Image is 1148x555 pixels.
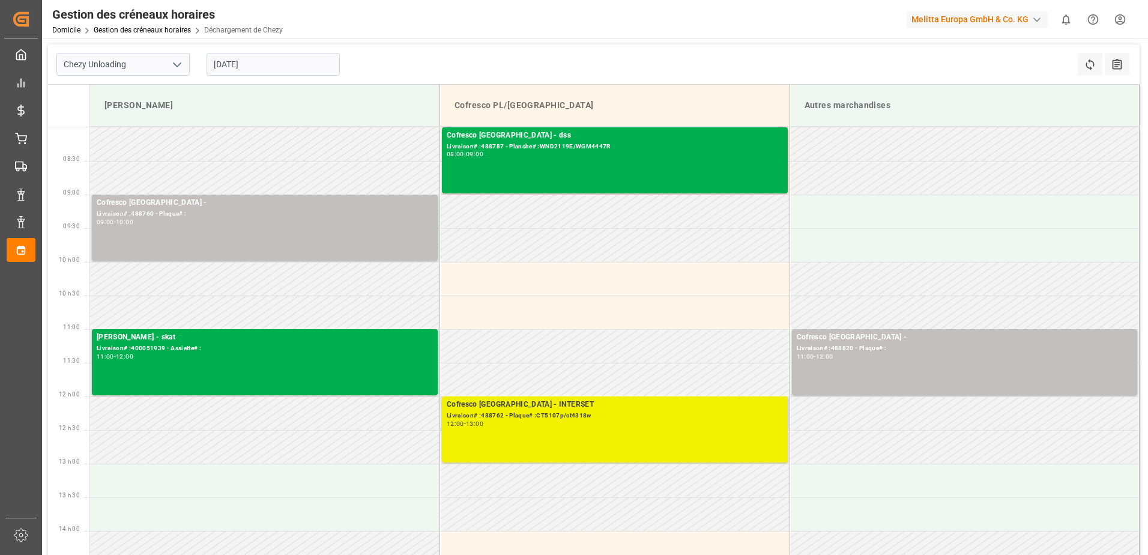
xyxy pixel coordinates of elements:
[63,324,80,330] span: 11:00
[59,391,80,398] span: 12 h 00
[94,26,191,34] a: Gestion des créneaux horaires
[447,151,464,157] div: 08:00
[447,411,783,421] div: Livraison# :488762 - Plaque# :CT5107p/ct4318w
[466,421,483,426] div: 13:00
[797,332,1133,344] div: Cofresco [GEOGRAPHIC_DATA] -
[52,5,283,23] div: Gestion des créneaux horaires
[59,256,80,263] span: 10 h 00
[797,344,1133,354] div: Livraison# :488820 - Plaque# :
[63,223,80,229] span: 09:30
[114,219,116,225] div: -
[207,53,340,76] input: JJ-MM-AAAA
[447,421,464,426] div: 12:00
[447,399,783,411] div: Cofresco [GEOGRAPHIC_DATA] - INTERSET
[466,151,483,157] div: 09:00
[100,94,430,117] div: [PERSON_NAME]
[63,189,80,196] span: 09:00
[59,425,80,431] span: 12 h 30
[52,26,80,34] a: Domicile
[800,94,1130,117] div: Autres marchandises
[116,219,133,225] div: 10:00
[450,94,780,117] div: Cofresco PL/[GEOGRAPHIC_DATA]
[59,290,80,297] span: 10 h 30
[97,344,433,354] div: Livraison# :400051939 - Assiette# :
[63,357,80,364] span: 11:30
[59,526,80,532] span: 14 h 00
[56,53,190,76] input: Type à rechercher/sélectionner
[97,197,433,209] div: Cofresco [GEOGRAPHIC_DATA] -
[59,492,80,499] span: 13 h 30
[447,142,783,152] div: Livraison# :488787 - Planche# :WND2119E/WGM4447R
[816,354,833,359] div: 12:00
[168,55,186,74] button: Ouvrir le menu
[63,156,80,162] span: 08:30
[114,354,116,359] div: -
[464,421,466,426] div: -
[464,151,466,157] div: -
[447,130,783,142] div: Cofresco [GEOGRAPHIC_DATA] - dss
[1080,6,1107,33] button: Centre d’aide
[97,209,433,219] div: Livraison# :488760 - Plaque# :
[59,458,80,465] span: 13 h 00
[797,354,814,359] div: 11:00
[907,8,1053,31] button: Melitta Europa GmbH & Co. KG
[97,332,433,344] div: [PERSON_NAME] - skat
[97,219,114,225] div: 09:00
[1053,6,1080,33] button: Afficher 0 nouvelles notifications
[97,354,114,359] div: 11:00
[911,13,1029,26] font: Melitta Europa GmbH & Co. KG
[116,354,133,359] div: 12:00
[814,354,815,359] div: -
